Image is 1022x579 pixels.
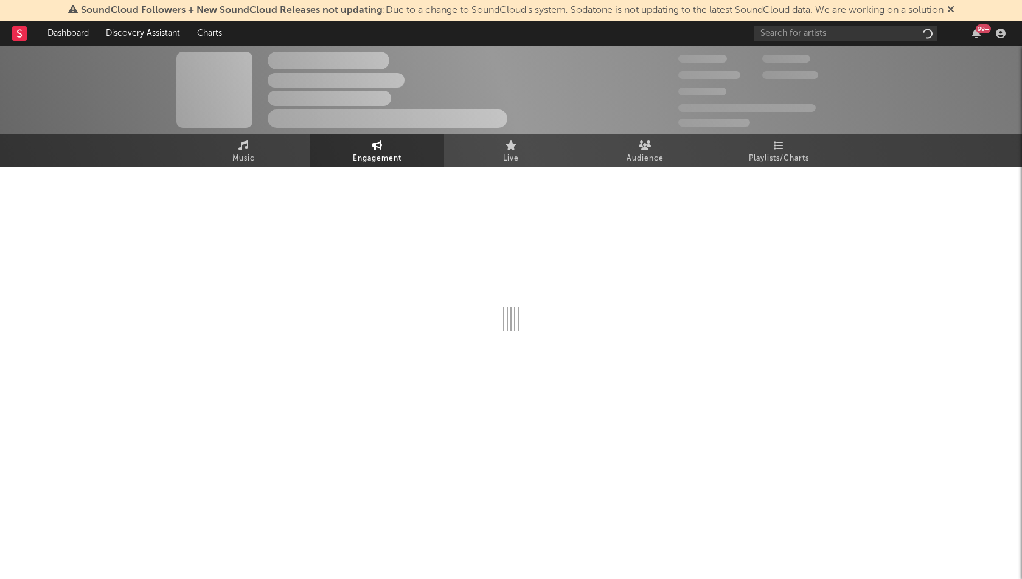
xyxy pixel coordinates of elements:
span: 50 000 000 [678,71,740,79]
span: Audience [627,151,664,166]
button: 99+ [972,29,981,38]
a: Live [444,134,578,167]
a: Dashboard [39,21,97,46]
a: Playlists/Charts [712,134,846,167]
span: Engagement [353,151,401,166]
span: 1 000 000 [762,71,818,79]
span: 50 000 000 Monthly Listeners [678,104,816,112]
span: 100 000 [762,55,810,63]
span: Dismiss [947,5,954,15]
span: Music [232,151,255,166]
div: 99 + [976,24,991,33]
span: Playlists/Charts [749,151,809,166]
a: Audience [578,134,712,167]
span: Live [503,151,519,166]
span: 100 000 [678,88,726,95]
span: SoundCloud Followers + New SoundCloud Releases not updating [81,5,383,15]
a: Discovery Assistant [97,21,189,46]
a: Engagement [310,134,444,167]
span: Jump Score: 85.0 [678,119,750,127]
span: : Due to a change to SoundCloud's system, Sodatone is not updating to the latest SoundCloud data.... [81,5,944,15]
input: Search for artists [754,26,937,41]
a: Charts [189,21,231,46]
span: 300 000 [678,55,727,63]
a: Music [176,134,310,167]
